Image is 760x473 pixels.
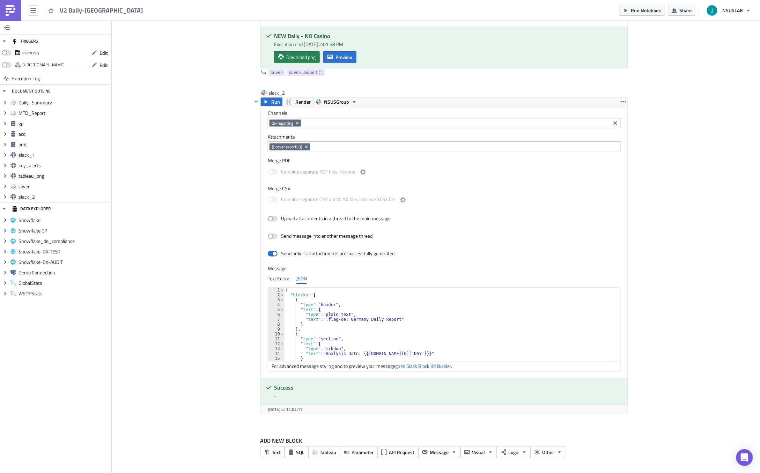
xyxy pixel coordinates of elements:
div: 10 [268,332,285,337]
div: https://pushmetrics.io/api/v1/report/2xLY73koyQ/webhook?token=76d069ecf1ed452fb80cfbad874f772e [22,60,65,70]
div: DOCUMENT OUTLINE [12,85,51,97]
span: Visual [472,449,485,456]
label: Send message into another message thread. [268,233,374,239]
span: Snowflake CP [19,228,110,234]
button: Clear selected items [611,119,620,127]
div: 5 [268,308,285,312]
span: Tableau [320,449,337,456]
button: Run [261,98,282,106]
span: NSUSLAB [723,7,743,14]
span: Demo Connection [19,269,110,276]
label: Merge CSV [268,185,621,192]
div: JSON [296,274,307,284]
label: Combine separate CSV and XLSX files into one XLSX file [268,196,407,205]
span: WSOPStats [19,290,110,297]
span: Run [271,98,280,106]
a: cover [268,69,285,76]
body: Rich Text Area. Press ALT-0 for help. [3,3,364,8]
span: Logic [509,449,519,456]
label: Merge PDF [268,157,621,164]
span: GlobalStats [19,280,110,286]
div: 9 [268,327,285,332]
div: 3 [268,298,285,303]
span: slack_2 [268,89,296,96]
div: 15 [268,356,285,361]
button: Tableau [308,447,340,458]
h5: Success [274,385,622,391]
span: Snowflake-DX-TEST [19,249,110,255]
span: Snowflake-DX-AUDIT [19,259,110,265]
h5: NEW Daily - NO Casino [274,33,622,39]
label: Attachments [268,134,621,140]
span: Render [295,98,311,106]
button: NSUSLAB [703,3,755,18]
label: Channels [268,110,621,116]
button: Parameter [340,447,378,458]
a: Download png [274,51,320,63]
button: NSUSGroup [313,98,360,106]
div: 2 [268,293,285,298]
span: Message [430,449,449,456]
label: Combine separate PDF files into one [268,168,367,177]
span: Snowflake_de_compliance [19,238,110,244]
div: every day [22,47,39,58]
div: Open Intercom Messenger [736,449,753,466]
div: DATA EXPLORER [12,202,51,215]
button: Combine separate PDF files into one [359,168,367,176]
div: Send only if all attachments are successfully generated. [281,251,396,257]
span: pmt [19,141,110,148]
button: Remove Tag [304,143,310,150]
div: 13 [268,347,285,352]
label: ADD NEW BLOCK [260,437,628,445]
span: API Request [389,449,415,456]
div: Text Editor [268,274,289,284]
span: cover [19,183,110,190]
span: MTD_Report [19,110,110,116]
span: Download png [286,53,316,61]
button: Combine separate CSV and XLSX files into one XLSX file [399,196,407,204]
label: Message [268,266,621,272]
button: Share [668,5,695,16]
button: Hide content [252,97,260,106]
div: 14 [268,352,285,356]
div: 1 [268,288,285,293]
p: BI Automated Daily Reports - [GEOGRAPHIC_DATA] [3,3,364,8]
button: API Request [377,447,419,458]
span: Snowflake [19,217,110,223]
span: Parameter [352,449,374,456]
div: - [274,392,622,400]
span: Share [680,7,692,14]
img: PushMetrics [5,5,16,16]
button: Run Notebook [620,5,665,16]
button: Message [418,447,461,458]
div: TRIGGERS [12,35,38,47]
span: acq [19,131,110,137]
button: Edit [88,60,111,71]
span: SQL [296,449,305,456]
button: Logic [497,447,531,458]
span: Daily_Summary [19,99,110,106]
span: {{ cover.export() }} [272,144,302,150]
img: Avatar [706,5,718,16]
div: 7 [268,317,285,322]
span: Edit [99,61,108,69]
span: V2 Daily-[GEOGRAPHIC_DATA] [60,6,143,14]
span: NSUSGroup [324,98,349,106]
span: tableau_png [19,173,110,179]
button: Visual [460,447,497,458]
span: [DATE] at 14:02:17 [268,406,303,413]
span: Preview [335,53,352,61]
button: SQL [285,447,309,458]
div: Execution end: [DATE] 2:01:58 PM [274,40,622,48]
span: Other [543,449,554,456]
span: gp [19,120,110,127]
button: Render [282,98,314,106]
button: Edit [88,47,111,58]
span: Execution Log [12,72,40,85]
span: Run Notebook [631,7,661,14]
div: For advanced message styling and to preview your message . [268,361,620,371]
button: Preview [323,51,356,63]
div: 4 [268,303,285,308]
div: 8 [268,322,285,327]
span: Text [272,449,281,456]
